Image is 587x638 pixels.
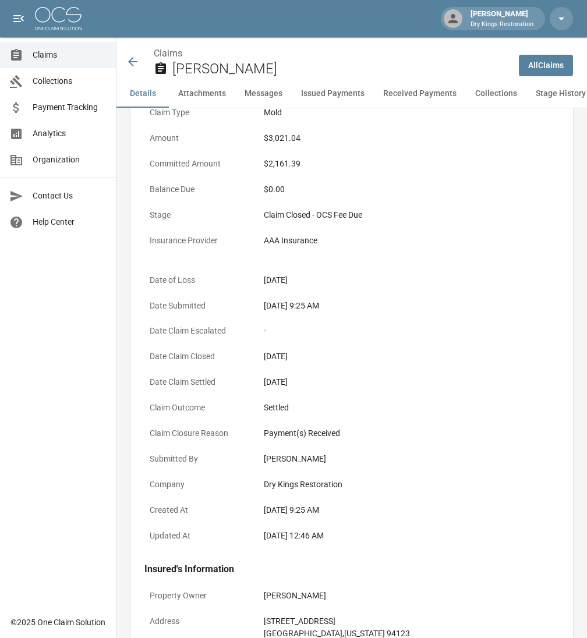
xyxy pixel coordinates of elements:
p: Claim Outcome [144,396,249,419]
span: Contact Us [33,190,107,202]
p: Committed Amount [144,153,249,175]
div: $2,161.39 [264,158,554,170]
span: Claims [33,49,107,61]
button: Details [116,80,169,108]
button: Collections [466,80,526,108]
h4: Insured's Information [144,563,559,575]
a: AllClaims [519,55,573,76]
div: [PERSON_NAME] [264,453,554,465]
p: Claim Type [144,101,249,124]
div: [DATE] [264,350,554,363]
div: [DATE] 9:25 AM [264,300,554,312]
p: Created At [144,499,249,522]
p: Date of Loss [144,269,249,292]
span: Organization [33,154,107,166]
p: Date Claim Closed [144,345,249,368]
p: Date Submitted [144,295,249,317]
div: Settled [264,402,554,414]
div: Dry Kings Restoration [264,478,554,491]
button: open drawer [7,7,30,30]
div: © 2025 One Claim Solution [10,616,105,628]
div: Claim Closed - OCS Fee Due [264,209,554,221]
p: Company [144,473,249,496]
div: anchor tabs [116,80,587,108]
div: $3,021.04 [264,132,554,144]
div: [DATE] [264,274,554,286]
nav: breadcrumb [154,47,510,61]
div: AAA Insurance [264,235,554,247]
p: Updated At [144,524,249,547]
div: - [264,325,554,337]
p: Date Claim Settled [144,371,249,394]
p: Amount [144,127,249,150]
div: [STREET_ADDRESS] [264,615,554,628]
span: Analytics [33,127,107,140]
div: Mold [264,107,554,119]
p: Insurance Provider [144,229,249,252]
p: Address [144,610,249,633]
span: Collections [33,75,107,87]
p: Claim Closure Reason [144,422,249,445]
div: Payment(s) Received [264,427,554,439]
div: [PERSON_NAME] [264,590,554,602]
p: Dry Kings Restoration [471,20,533,30]
p: Submitted By [144,448,249,470]
span: Payment Tracking [33,101,107,114]
img: ocs-logo-white-transparent.png [35,7,82,30]
button: Attachments [169,80,235,108]
div: [DATE] 9:25 AM [264,504,554,516]
h2: [PERSON_NAME] [172,61,510,77]
div: $0.00 [264,183,554,196]
p: Balance Due [144,178,249,201]
a: Claims [154,48,182,59]
div: [PERSON_NAME] [466,8,538,29]
button: Issued Payments [292,80,374,108]
button: Received Payments [374,80,466,108]
p: Property Owner [144,584,249,607]
div: [DATE] [264,376,554,388]
p: Date Claim Escalated [144,320,249,342]
div: [DATE] 12:46 AM [264,530,554,542]
p: Stage [144,204,249,226]
span: Help Center [33,216,107,228]
button: Messages [235,80,292,108]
